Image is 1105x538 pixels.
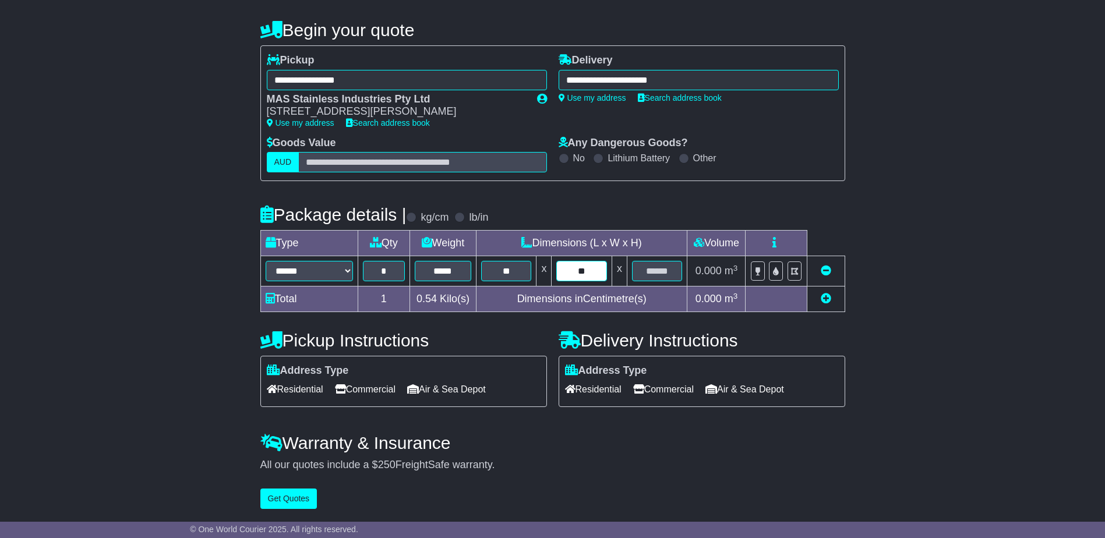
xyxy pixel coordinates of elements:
label: AUD [267,152,299,172]
span: 250 [378,459,396,470]
label: Lithium Battery [608,153,670,164]
label: Any Dangerous Goods? [559,137,688,150]
span: m [725,293,738,305]
td: Weight [409,231,476,256]
a: Search address book [346,118,430,128]
h4: Begin your quote [260,20,845,40]
a: Use my address [267,118,334,128]
label: No [573,153,585,164]
span: m [725,265,738,277]
sup: 3 [733,264,738,272]
span: Commercial [633,380,694,398]
h4: Pickup Instructions [260,331,547,350]
span: 0.000 [696,293,722,305]
label: Address Type [565,364,647,377]
td: Dimensions in Centimetre(s) [476,286,687,312]
label: Goods Value [267,137,336,150]
span: 0.54 [416,293,437,305]
a: Use my address [559,93,626,102]
label: Address Type [267,364,349,377]
span: Air & Sea Depot [407,380,486,398]
a: Remove this item [821,265,831,277]
span: © One World Courier 2025. All rights reserved. [190,525,358,534]
h4: Warranty & Insurance [260,433,845,452]
div: MAS Stainless Industries Pty Ltd [267,93,525,106]
label: kg/cm [421,211,449,224]
td: Kilo(s) [409,286,476,312]
td: Total [260,286,358,312]
a: Add new item [821,293,831,305]
td: Volume [687,231,746,256]
td: Qty [358,231,409,256]
h4: Package details | [260,205,407,224]
span: 0.000 [696,265,722,277]
div: [STREET_ADDRESS][PERSON_NAME] [267,105,525,118]
label: Pickup [267,54,315,67]
label: Delivery [559,54,613,67]
label: Other [693,153,716,164]
h4: Delivery Instructions [559,331,845,350]
button: Get Quotes [260,489,317,509]
span: Air & Sea Depot [705,380,784,398]
td: 1 [358,286,409,312]
td: x [536,256,552,286]
div: All our quotes include a $ FreightSafe warranty. [260,459,845,472]
a: Search address book [638,93,722,102]
sup: 3 [733,292,738,300]
span: Residential [267,380,323,398]
td: Dimensions (L x W x H) [476,231,687,256]
td: x [612,256,627,286]
span: Commercial [335,380,396,398]
span: Residential [565,380,622,398]
label: lb/in [469,211,488,224]
td: Type [260,231,358,256]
